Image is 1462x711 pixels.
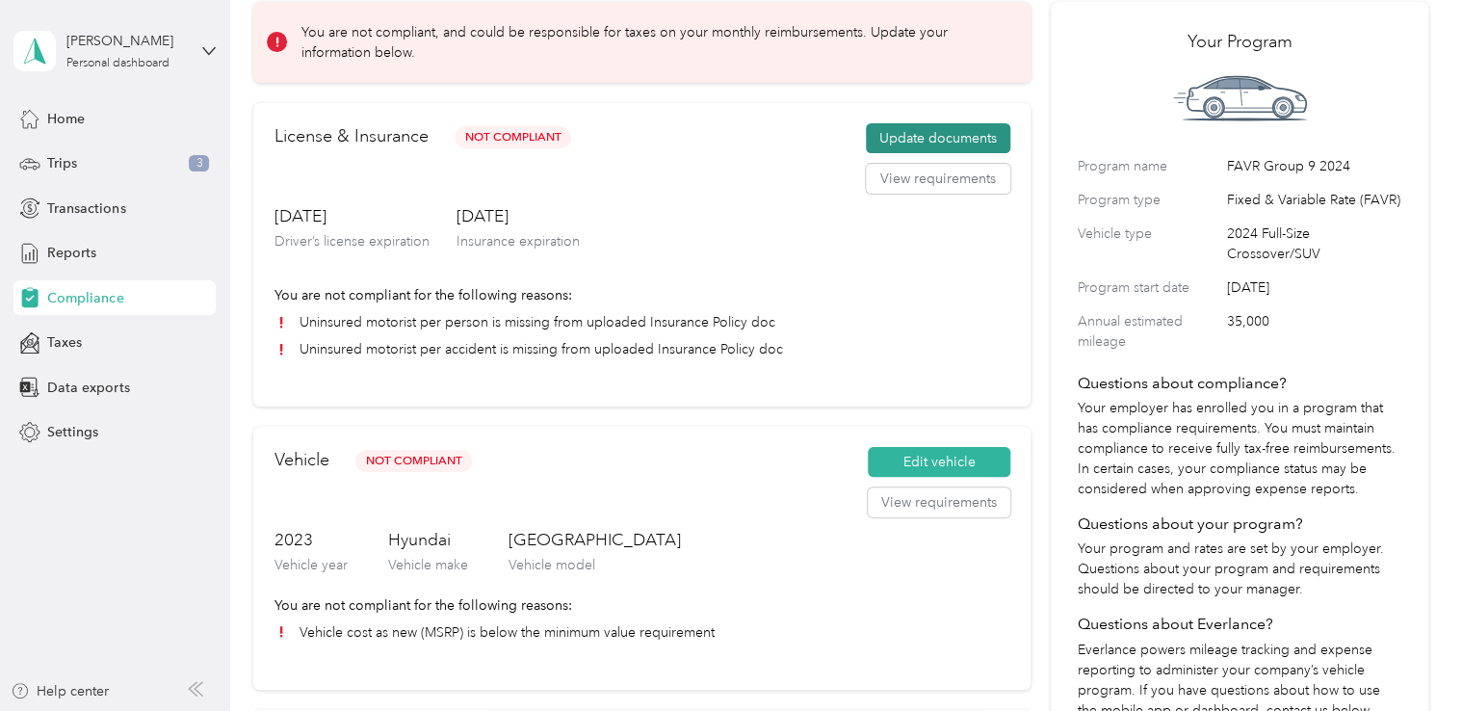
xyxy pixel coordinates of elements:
span: Not Compliant [355,450,472,472]
p: Insurance expiration [456,231,579,251]
label: Program type [1078,190,1220,210]
h4: Questions about your program? [1078,513,1402,536]
button: Update documents [866,123,1010,154]
button: View requirements [866,164,1010,195]
span: Trips [47,153,77,173]
label: Vehicle type [1078,224,1220,264]
button: Help center [11,681,109,701]
li: Vehicle cost as new (MSRP) is below the minimum value requirement [274,622,1009,643]
p: You are not compliant for the following reasons: [274,595,1009,616]
h3: Hyundai [387,528,467,552]
button: View requirements [868,487,1010,518]
p: Vehicle make [387,555,467,575]
span: 35,000 [1227,311,1402,352]
span: 2024 Full-Size Crossover/SUV [1227,224,1402,264]
p: Driver’s license expiration [274,231,429,251]
h4: Questions about compliance? [1078,372,1402,395]
span: Home [47,109,85,129]
div: [PERSON_NAME] [66,31,187,51]
h2: Vehicle [274,447,328,473]
li: Uninsured motorist per person is missing from uploaded Insurance Policy doc [274,312,1009,332]
li: Uninsured motorist per accident is missing from uploaded Insurance Policy doc [274,339,1009,359]
h3: [DATE] [456,204,579,228]
span: Not Compliant [455,126,571,148]
p: You are not compliant, and could be responsible for taxes on your monthly reimbursements. Update ... [300,22,1003,63]
p: Your program and rates are set by your employer. Questions about your program and requirements sh... [1078,539,1402,599]
h3: [DATE] [274,204,429,228]
span: Data exports [47,378,129,398]
span: FAVR Group 9 2024 [1227,156,1402,176]
label: Annual estimated mileage [1078,311,1220,352]
span: Transactions [47,198,125,219]
iframe: Everlance-gr Chat Button Frame [1354,603,1462,711]
button: Edit vehicle [868,447,1010,478]
p: You are not compliant for the following reasons: [274,285,1009,305]
h3: 2023 [274,528,347,552]
p: Your employer has enrolled you in a program that has compliance requirements. You must maintain c... [1078,398,1402,499]
span: Reports [47,243,96,263]
span: Settings [47,422,98,442]
h4: Questions about Everlance? [1078,613,1402,636]
h2: License & Insurance [274,123,428,149]
label: Program name [1078,156,1220,176]
span: 3 [189,155,209,172]
span: [DATE] [1227,277,1402,298]
span: Compliance [47,288,123,308]
label: Program start date [1078,277,1220,298]
h3: [GEOGRAPHIC_DATA] [508,528,680,552]
span: Fixed & Variable Rate (FAVR) [1227,190,1402,210]
span: Taxes [47,332,82,353]
h2: Your Program [1078,29,1402,55]
div: Personal dashboard [66,58,170,69]
p: Vehicle year [274,555,347,575]
p: Vehicle model [508,555,680,575]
